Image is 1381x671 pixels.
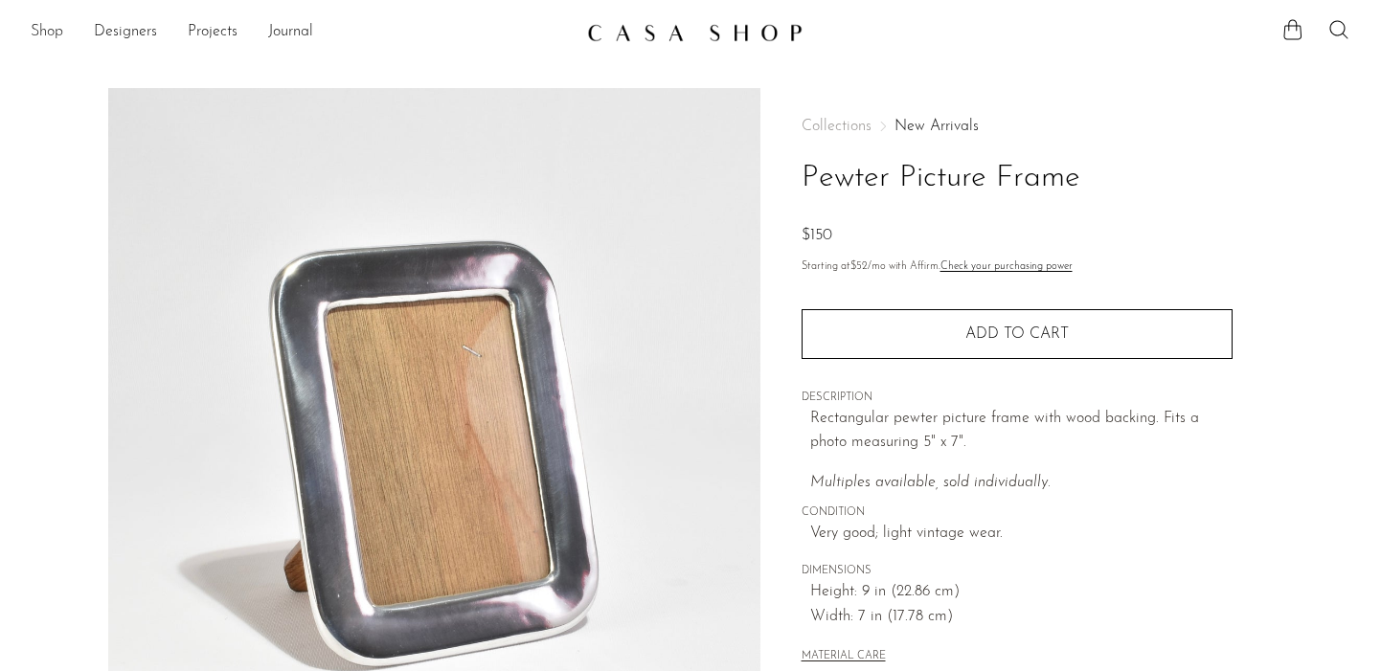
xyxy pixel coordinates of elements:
nav: Breadcrumbs [802,119,1233,134]
span: CONDITION [802,504,1233,522]
a: Projects [188,20,238,45]
button: Add to cart [802,309,1233,359]
h1: Pewter Picture Frame [802,154,1233,203]
span: $150 [802,228,832,243]
span: Height: 9 in (22.86 cm) [810,580,1233,605]
ul: NEW HEADER MENU [31,16,572,49]
span: $52 [850,261,868,272]
span: Width: 7 in (17.78 cm) [810,605,1233,630]
a: Shop [31,20,63,45]
nav: Desktop navigation [31,16,572,49]
a: Check your purchasing power - Learn more about Affirm Financing (opens in modal) [940,261,1073,272]
span: Add to cart [965,326,1069,342]
span: Collections [802,119,872,134]
span: DESCRIPTION [802,390,1233,407]
span: DIMENSIONS [802,563,1233,580]
button: MATERIAL CARE [802,650,886,664]
a: Designers [94,20,157,45]
a: Journal [268,20,313,45]
em: Multiples available, sold individually. [810,475,1051,490]
span: Rectangular pewter picture frame with wood backing. [810,411,1159,426]
span: Very good; light vintage wear. [810,522,1233,547]
a: New Arrivals [894,119,979,134]
p: Starting at /mo with Affirm. [802,258,1233,276]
